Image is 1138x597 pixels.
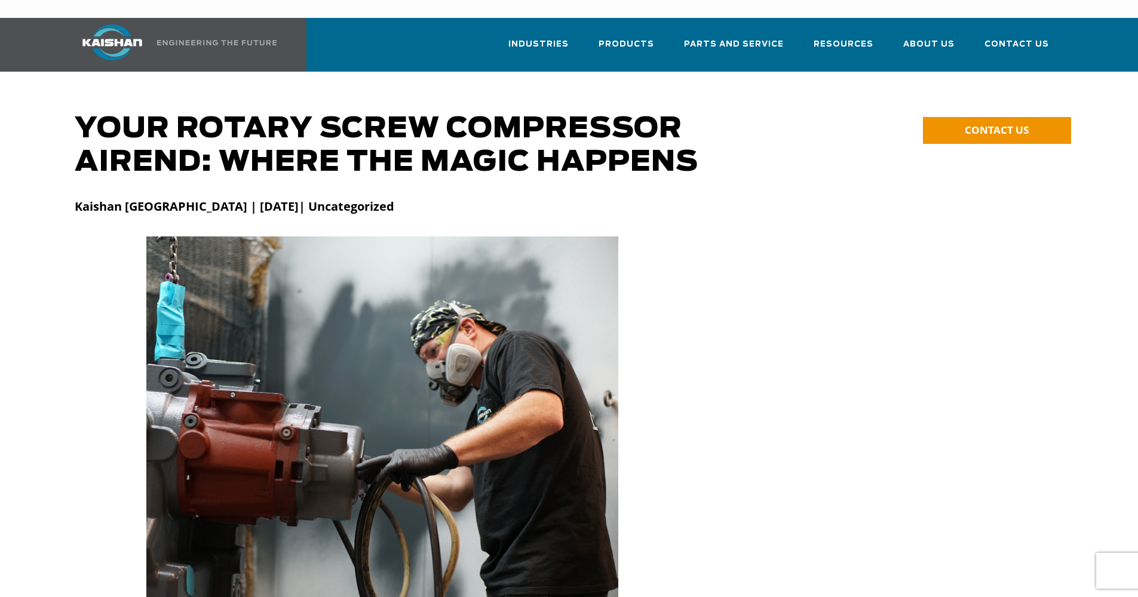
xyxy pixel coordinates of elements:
[984,29,1049,69] a: Contact Us
[508,29,569,69] a: Industries
[75,112,813,179] h1: Your Rotary Screw Compressor Airend: Where the Magic Happens
[599,38,654,51] span: Products
[814,38,873,51] span: Resources
[984,38,1049,51] span: Contact Us
[157,40,277,45] img: Engineering the future
[903,38,955,51] span: About Us
[68,18,279,72] a: Kaishan USA
[814,29,873,69] a: Resources
[903,29,955,69] a: About Us
[599,29,654,69] a: Products
[75,198,394,214] strong: Kaishan [GEOGRAPHIC_DATA] | [DATE]| Uncategorized
[684,29,784,69] a: Parts and Service
[68,24,157,60] img: kaishan logo
[923,117,1071,144] a: CONTACT US
[965,123,1029,137] span: CONTACT US
[508,38,569,51] span: Industries
[684,38,784,51] span: Parts and Service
